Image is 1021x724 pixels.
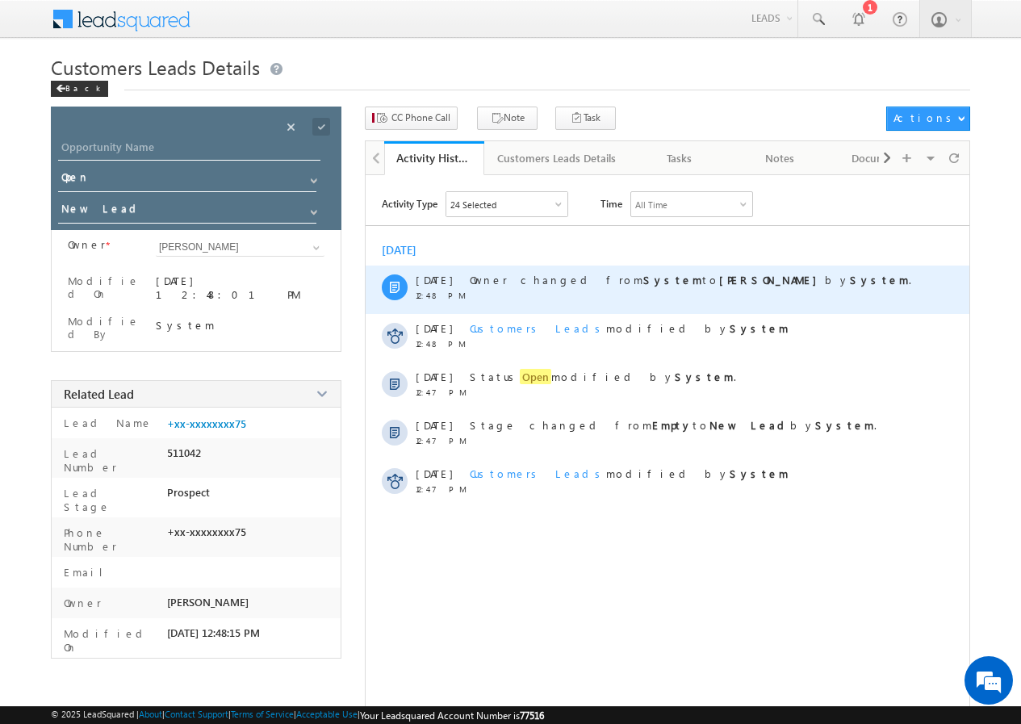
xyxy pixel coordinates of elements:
[893,111,957,125] div: Actions
[416,321,452,335] span: [DATE]
[555,107,616,130] button: Task
[167,525,246,538] span: +xx-xxxxxxxx75
[709,418,790,432] strong: New Lead
[730,467,789,480] strong: System
[719,273,825,287] strong: [PERSON_NAME]
[470,321,789,335] span: modified by
[391,111,450,125] span: CC Phone Call
[396,150,472,165] div: Activity History
[470,273,911,287] span: Owner changed from to by .
[51,54,260,80] span: Customers Leads Details
[630,141,730,175] a: Tasks
[484,141,630,175] a: Customers Leads Details
[167,417,246,430] a: +xx-xxxxxxxx75
[416,467,452,480] span: [DATE]
[416,436,464,446] span: 12:47 PM
[51,81,108,97] div: Back
[730,321,789,335] strong: System
[730,141,831,175] a: Notes
[384,141,484,175] a: Activity History
[470,321,606,335] span: Customers Leads
[68,274,141,300] label: Modified On
[850,273,909,287] strong: System
[360,709,544,722] span: Your Leadsquared Account Number is
[446,192,567,216] div: Owner Changed,Status Changed,Stage Changed,Source Changed,Notes & 19 more..
[635,199,667,210] div: All Time
[416,387,464,397] span: 12:47 PM
[886,107,969,131] button: Actions
[470,369,736,384] span: Status modified by .
[382,242,434,257] div: [DATE]
[68,315,141,341] label: Modified By
[643,149,716,168] div: Tasks
[652,418,693,432] strong: Empty
[416,370,452,383] span: [DATE]
[60,596,102,609] label: Owner
[231,709,294,719] a: Terms of Service
[815,418,874,432] strong: System
[60,446,161,474] label: Lead Number
[64,386,134,402] span: Related Lead
[302,169,322,185] a: Show All Items
[416,339,464,349] span: 12:48 PM
[497,149,616,168] div: Customers Leads Details
[58,138,320,161] input: Opportunity Name Opportunity Name
[470,418,877,432] span: Stage changed from to by .
[60,525,161,553] label: Phone Number
[139,709,162,719] a: About
[156,238,324,257] input: Type to Search
[416,273,452,287] span: [DATE]
[843,149,916,168] div: Documents
[165,709,228,719] a: Contact Support
[68,238,106,251] label: Owner
[384,141,484,174] li: Activity History
[60,565,115,579] label: Email
[450,199,496,210] div: 24 Selected
[520,709,544,722] span: 77516
[60,416,153,429] label: Lead Name
[416,484,464,494] span: 12:47 PM
[167,626,260,639] span: [DATE] 12:48:15 PM
[600,191,622,216] span: Time
[167,486,210,499] span: Prospect
[477,107,538,130] button: Note
[60,486,161,513] label: Lead Stage
[743,149,816,168] div: Notes
[60,626,161,654] label: Modified On
[416,418,452,432] span: [DATE]
[416,291,464,300] span: 12:48 PM
[296,709,358,719] a: Acceptable Use
[470,467,789,480] span: modified by
[156,274,324,301] div: [DATE] 12:48:01 PM
[382,191,437,216] span: Activity Type
[156,318,324,332] div: System
[520,369,551,384] span: Open
[167,596,249,609] span: [PERSON_NAME]
[302,200,322,216] a: Show All Items
[58,199,316,224] input: Stage
[831,141,931,175] a: Documents
[643,273,702,287] strong: System
[470,467,606,480] span: Customers Leads
[304,240,324,256] a: Show All Items
[365,107,458,130] button: CC Phone Call
[675,370,734,383] strong: System
[58,167,316,192] input: Status
[51,709,544,722] span: © 2025 LeadSquared | | | | |
[167,446,201,459] span: 511042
